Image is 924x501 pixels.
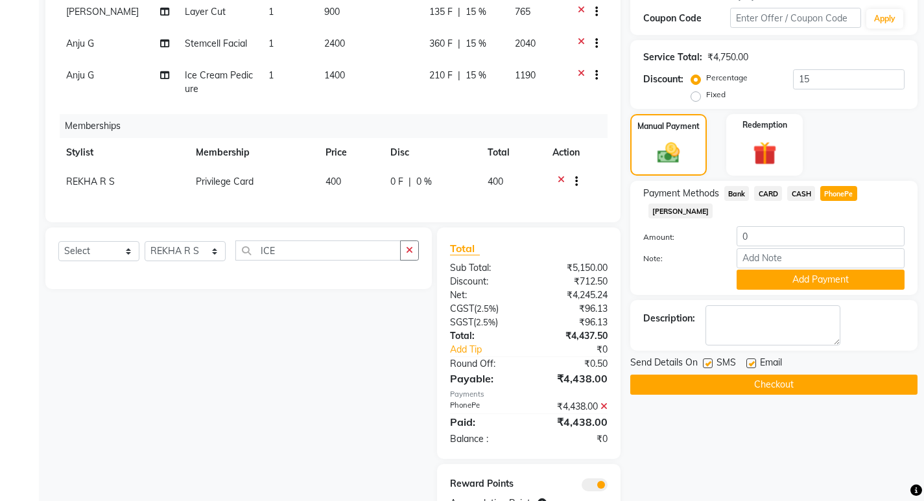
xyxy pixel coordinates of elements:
img: _gift.svg [746,139,784,168]
span: SGST [450,316,473,328]
div: Memberships [60,114,617,138]
span: Bank [724,186,750,201]
input: Search [235,240,401,261]
div: Balance : [440,432,528,446]
div: ₹0.50 [528,357,617,371]
span: Total [450,242,480,255]
div: PhonePe [440,400,528,414]
span: Ice Cream Pedicure [185,69,253,95]
span: 900 [324,6,340,17]
input: Add Note [737,248,905,268]
span: | [458,37,460,51]
span: SMS [717,356,736,372]
span: 400 [326,176,341,187]
th: Total [480,138,545,167]
span: Anju G [66,38,94,49]
span: 765 [515,6,530,17]
button: Checkout [630,375,918,395]
div: Round Off: [440,357,528,371]
span: CARD [754,186,782,201]
div: Payable: [440,371,528,386]
span: Email [760,356,782,372]
span: 360 F [429,37,453,51]
div: ₹4,438.00 [528,414,617,430]
input: Amount [737,226,905,246]
label: Amount: [634,231,727,243]
th: Stylist [58,138,188,167]
div: Payments [450,389,608,400]
span: 0 F [390,175,403,189]
span: 210 F [429,69,453,82]
th: Price [318,138,383,167]
span: 15 % [466,37,486,51]
span: 2.5% [477,303,496,314]
span: 1 [268,6,274,17]
button: Add Payment [737,270,905,290]
span: 2040 [515,38,536,49]
div: Paid: [440,414,528,430]
label: Fixed [706,89,726,100]
div: Discount: [440,275,528,288]
span: 135 F [429,5,453,19]
th: Membership [188,138,318,167]
label: Redemption [742,119,787,131]
span: | [458,5,460,19]
span: 15 % [466,69,486,82]
div: ₹4,245.24 [528,288,617,302]
th: Disc [383,138,480,167]
img: _cash.svg [650,140,687,166]
th: Action [545,138,608,167]
span: 1 [268,38,274,49]
span: Stemcell Facial [185,38,247,49]
div: Total: [440,329,528,343]
div: ₹96.13 [528,316,617,329]
label: Percentage [706,72,748,84]
div: ₹0 [528,432,617,446]
span: [PERSON_NAME] [66,6,139,17]
input: Enter Offer / Coupon Code [730,8,861,28]
span: 400 [488,176,503,187]
span: 2400 [324,38,345,49]
div: ₹712.50 [528,275,617,288]
div: ₹4,750.00 [707,51,748,64]
span: Send Details On [630,356,698,372]
div: Sub Total: [440,261,528,275]
span: Payment Methods [643,187,719,200]
div: Description: [643,312,695,325]
div: Reward Points [440,477,528,491]
span: 1400 [324,69,345,81]
div: ( ) [440,316,528,329]
a: Add Tip [440,343,543,356]
div: ( ) [440,302,528,316]
div: ₹96.13 [528,302,617,316]
div: Coupon Code [643,12,730,25]
span: 2.5% [476,317,495,327]
div: ₹0 [543,343,617,356]
span: PhonePe [820,186,857,201]
span: CASH [787,186,815,201]
label: Manual Payment [637,121,700,132]
span: 1 [268,69,274,81]
div: Service Total: [643,51,702,64]
div: ₹5,150.00 [528,261,617,275]
span: Privilege Card [196,176,254,187]
button: Apply [866,9,903,29]
label: Note: [634,253,727,264]
div: ₹4,438.00 [528,371,617,386]
span: Anju G [66,69,94,81]
div: Discount: [643,73,683,86]
span: | [409,175,411,189]
span: CGST [450,303,474,314]
div: Net: [440,288,528,302]
span: 1190 [515,69,536,81]
span: REKHA R S [66,176,115,187]
span: 15 % [466,5,486,19]
span: | [458,69,460,82]
div: ₹4,438.00 [528,400,617,414]
span: [PERSON_NAME] [648,204,713,218]
span: Layer Cut [185,6,226,17]
div: ₹4,437.50 [528,329,617,343]
span: 0 % [416,175,432,189]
